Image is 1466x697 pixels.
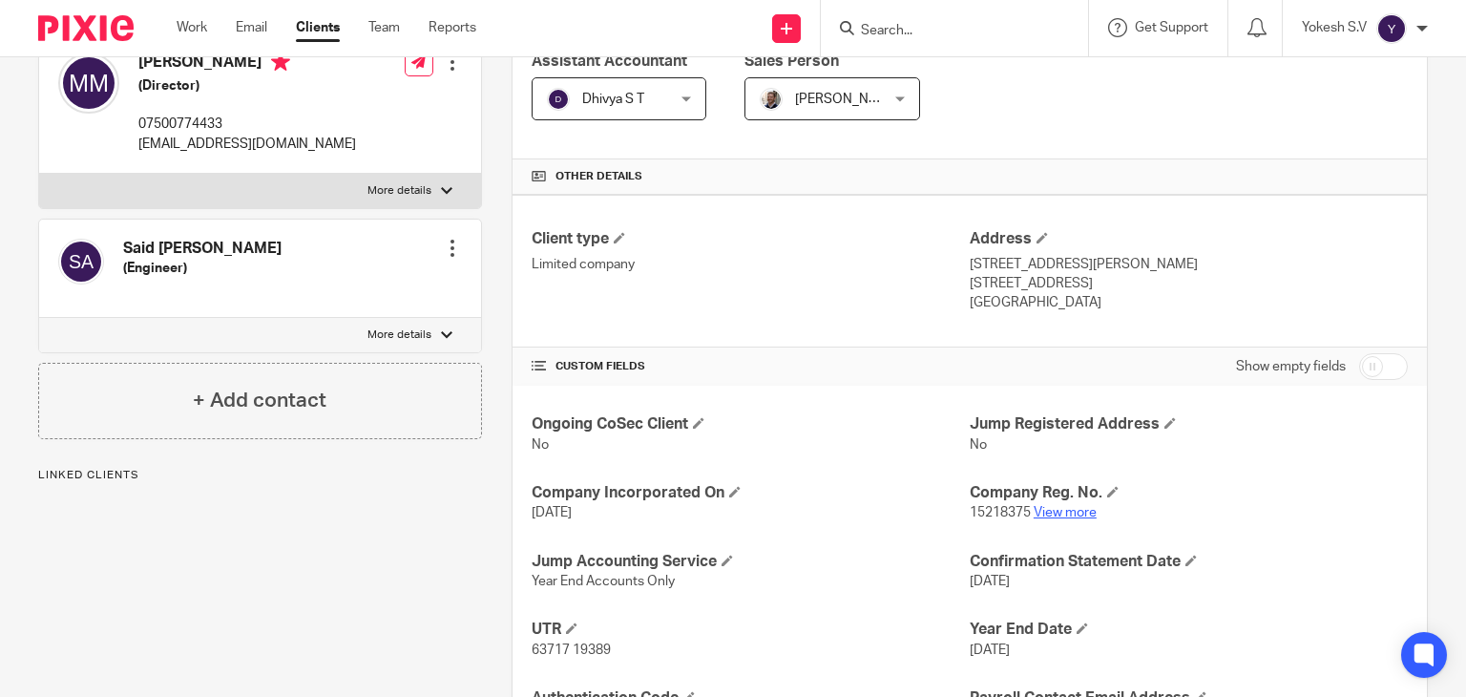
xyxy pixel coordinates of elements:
h4: Ongoing CoSec Client [532,414,970,434]
p: [STREET_ADDRESS][PERSON_NAME] [970,255,1408,274]
i: Primary [271,53,290,72]
p: [GEOGRAPHIC_DATA] [970,293,1408,312]
h4: [PERSON_NAME] [138,53,356,76]
h4: Client type [532,229,970,249]
span: [DATE] [970,575,1010,588]
p: More details [367,327,431,343]
a: Team [368,18,400,37]
span: Dhivya S T [582,93,644,106]
a: Clients [296,18,340,37]
span: Year End Accounts Only [532,575,675,588]
h4: Address [970,229,1408,249]
h5: (Director) [138,76,356,95]
p: [EMAIL_ADDRESS][DOMAIN_NAME] [138,135,356,154]
span: 63717 19389 [532,644,611,657]
p: More details [367,183,431,199]
img: svg%3E [58,239,104,285]
span: Get Support [1135,21,1208,34]
span: No [970,438,987,452]
a: View more [1034,506,1097,519]
img: Matt%20Circle.png [760,88,783,111]
h4: CUSTOM FIELDS [532,359,970,374]
p: Limited company [532,255,970,274]
h4: Said [PERSON_NAME] [123,239,282,259]
h5: (Engineer) [123,259,282,278]
span: [DATE] [532,506,572,519]
h4: UTR [532,620,970,640]
h4: Confirmation Statement Date [970,552,1408,572]
img: svg%3E [58,53,119,114]
a: Email [236,18,267,37]
h4: Company Incorporated On [532,483,970,503]
span: [PERSON_NAME] [795,93,900,106]
label: Show empty fields [1236,357,1346,376]
img: Pixie [38,15,134,41]
span: Sales Person [744,53,839,69]
img: svg%3E [547,88,570,111]
p: Linked clients [38,468,482,483]
h4: Year End Date [970,620,1408,640]
p: [STREET_ADDRESS] [970,274,1408,293]
h4: Jump Registered Address [970,414,1408,434]
span: 15218375 [970,506,1031,519]
a: Work [177,18,207,37]
input: Search [859,23,1031,40]
img: svg%3E [1376,13,1407,44]
p: 07500774433 [138,115,356,134]
p: Yokesh S.V [1302,18,1367,37]
span: No [532,438,549,452]
h4: + Add contact [193,386,326,415]
h4: Company Reg. No. [970,483,1408,503]
h4: Jump Accounting Service [532,552,970,572]
span: [DATE] [970,644,1010,657]
span: Other details [555,169,642,184]
a: Reports [429,18,476,37]
span: Assistant Accountant [532,53,687,69]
